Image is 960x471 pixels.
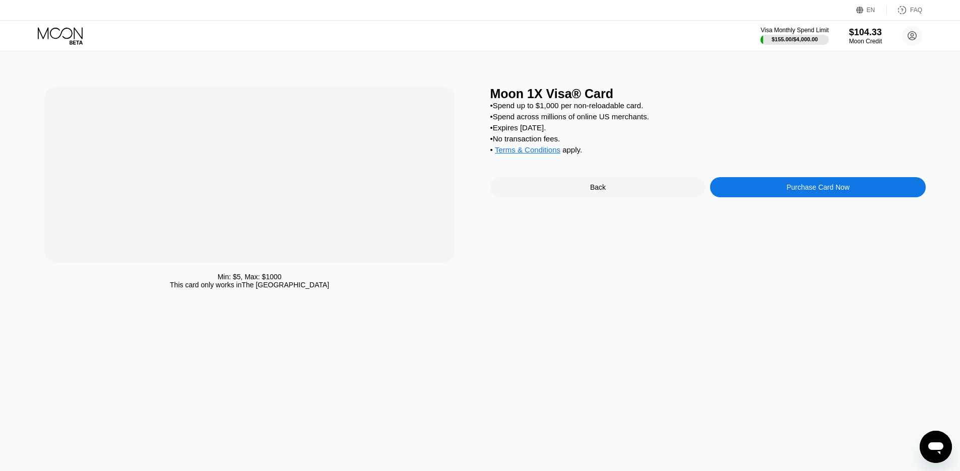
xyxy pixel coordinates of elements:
[849,27,882,38] div: $104.33
[920,431,952,463] iframe: Button to launch messaging window
[495,145,560,154] span: Terms & Conditions
[490,134,926,143] div: • No transaction fees.
[490,87,926,101] div: Moon 1X Visa® Card
[760,27,828,34] div: Visa Monthly Spend Limit
[490,101,926,110] div: • Spend up to $1,000 per non-reloadable card.
[856,5,887,15] div: EN
[867,7,875,14] div: EN
[495,145,560,156] div: Terms & Conditions
[490,123,926,132] div: • Expires [DATE].
[490,177,706,197] div: Back
[887,5,922,15] div: FAQ
[910,7,922,14] div: FAQ
[218,273,282,281] div: Min: $ 5 , Max: $ 1000
[490,112,926,121] div: • Spend across millions of online US merchants.
[772,36,818,42] div: $155.00 / $4,000.00
[490,145,926,156] div: • apply .
[849,38,882,45] div: Moon Credit
[590,183,606,191] div: Back
[170,281,329,289] div: This card only works in The [GEOGRAPHIC_DATA]
[710,177,926,197] div: Purchase Card Now
[760,27,828,45] div: Visa Monthly Spend Limit$155.00/$4,000.00
[849,27,882,45] div: $104.33Moon Credit
[787,183,850,191] div: Purchase Card Now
